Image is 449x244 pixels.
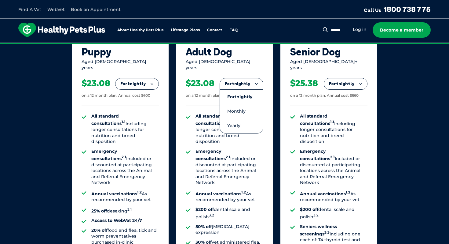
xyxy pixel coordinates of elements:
[186,46,263,58] div: Adult Dog
[137,190,142,194] sup: 1.2
[91,148,159,186] li: Included or discounted at participating locations across the Animal and Referral Emergency Network
[18,7,41,12] a: Find A Vet
[229,28,238,32] a: FAQ
[82,93,150,98] div: on a 12 month plan. Annual cost $600
[82,59,159,71] div: Aged [DEMOGRAPHIC_DATA] years
[300,207,318,212] strong: $200 off
[324,78,367,89] button: Fortnightly
[117,28,163,32] a: About Healthy Pets Plus
[300,190,367,203] li: As recommended by your vet
[373,22,431,38] a: Become a member
[195,191,246,197] strong: Annual vaccinations
[91,207,159,214] li: desexing
[241,190,246,194] sup: 1.2
[290,93,359,98] div: on a 12 month plan. Annual cost $660
[91,113,126,126] strong: All standard consultations
[71,7,121,12] a: Book an Appointment
[322,27,329,33] button: Search
[91,191,142,197] strong: Annual vaccinations
[324,230,330,235] sup: 3.3
[364,7,381,13] span: Call Us
[226,155,230,159] sup: 2.1
[220,89,263,104] li: Fortnightly
[195,190,263,203] li: As recommended by your vet
[300,113,334,126] strong: All standard consultations
[127,207,132,212] sup: 3.1
[290,59,367,71] div: Aged [DEMOGRAPHIC_DATA]+ years
[122,155,126,159] sup: 2.1
[91,208,107,213] strong: 25% off
[91,190,159,203] li: As recommended by your vet
[115,78,159,89] button: Fortnightly
[330,120,334,124] sup: 1.1
[47,7,65,12] a: WebVet
[82,78,110,88] div: $23.08
[111,43,339,48] span: Proactive, preventative wellness program designed to keep your pet healthier and happier for longer
[290,46,367,58] div: Senior Dog
[91,218,142,223] strong: Access to WebVet 24/7
[18,23,105,37] img: hpp-logo
[122,120,126,124] sup: 1.1
[207,28,222,32] a: Contact
[195,148,263,186] li: Included or discounted at participating locations across the Animal and Referral Emergency Network
[313,213,319,217] sup: 3.2
[300,207,367,220] li: dental scale and polish
[195,224,212,229] strong: 50% off
[91,148,126,161] strong: Emergency consultations
[330,155,335,159] sup: 2.1
[195,113,263,145] li: Including longer consultations for nutrition and breed disposition
[300,148,335,161] strong: Emergency consultations
[186,93,254,98] div: on a 12 month plan. Annual cost $600
[82,46,159,58] div: Puppy
[300,224,337,237] strong: Seniors wellness screenings
[300,148,367,186] li: Included or discounted at participating locations across the Animal and Referral Emergency Network
[195,113,230,126] strong: All standard consultations
[91,113,159,145] li: Including longer consultations for nutrition and breed disposition
[195,207,214,212] strong: $200 off
[195,148,230,161] strong: Emergency consultations
[186,78,214,88] div: $23.08
[364,5,431,14] a: Call Us1800 738 775
[91,227,108,233] strong: 20% off
[220,118,263,133] li: Yearly
[195,207,263,220] li: dental scale and polish
[171,28,200,32] a: Lifestage Plans
[346,190,350,194] sup: 1.2
[290,78,318,88] div: $25.38
[220,104,263,118] li: Monthly
[186,59,263,71] div: Aged [DEMOGRAPHIC_DATA] years
[300,191,350,197] strong: Annual vaccinations
[220,78,263,89] button: Fortnightly
[195,224,263,236] li: [MEDICAL_DATA] expression
[300,113,367,145] li: Including longer consultations for nutrition and breed disposition
[209,213,214,217] sup: 3.2
[353,27,367,32] a: Log in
